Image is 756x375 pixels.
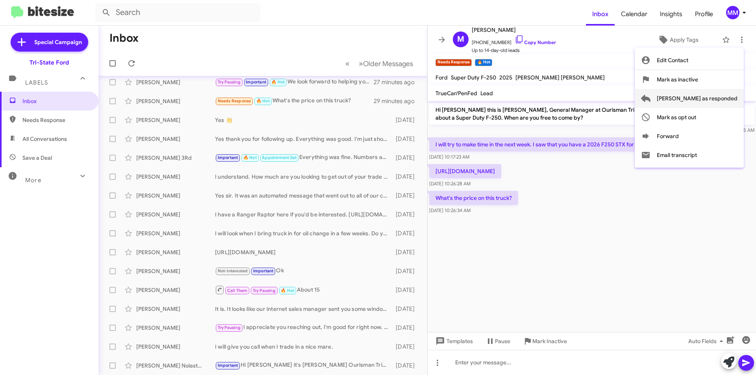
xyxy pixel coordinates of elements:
[657,70,698,89] span: Mark as inactive
[657,89,737,108] span: [PERSON_NAME] as responded
[657,51,688,70] span: Edit Contact
[635,146,744,164] button: Email transcript
[635,127,744,146] button: Forward
[657,108,696,127] span: Mark as opt out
